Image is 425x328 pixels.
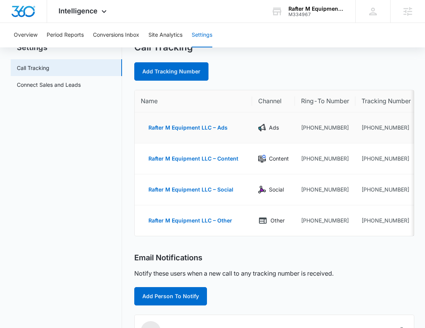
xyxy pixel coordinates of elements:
a: Add Tracking Number [134,62,208,81]
h2: Email Notifications [134,253,202,263]
button: Site Analytics [148,23,182,47]
div: account name [288,6,344,12]
td: [PHONE_NUMBER] [295,143,355,174]
td: [PHONE_NUMBER] [355,112,417,143]
button: Rafter M Equipment LLC – Social [141,180,241,199]
td: [PHONE_NUMBER] [295,174,355,205]
button: Add Person To Notify [134,287,207,305]
th: Tracking Number [355,90,417,112]
td: [PHONE_NUMBER] [355,143,417,174]
img: Content [258,155,266,162]
img: Ads [258,124,266,132]
img: Social [258,186,266,193]
td: [PHONE_NUMBER] [355,205,417,236]
button: Conversions Inbox [93,23,139,47]
button: Rafter M Equipment LLC – Content [141,149,246,168]
button: Rafter M Equipment LLC – Other [141,211,240,230]
span: Intelligence [59,7,98,15]
div: account id [288,12,344,17]
th: Name [135,90,252,112]
button: Settings [192,23,212,47]
p: Ads [269,123,279,132]
th: Ring-To Number [295,90,355,112]
button: Rafter M Equipment LLC – Ads [141,119,235,137]
a: Connect Sales and Leads [17,81,81,89]
td: [PHONE_NUMBER] [355,174,417,205]
button: Period Reports [47,23,84,47]
p: Social [269,185,284,194]
p: Notify these users when a new call to any tracking number is received. [134,269,334,278]
p: Content [269,154,289,163]
a: Call Tracking [17,64,49,72]
h1: Call Tracking [134,42,193,53]
p: Other [270,216,285,225]
td: [PHONE_NUMBER] [295,205,355,236]
h2: Settings [11,42,122,53]
th: Channel [252,90,295,112]
td: [PHONE_NUMBER] [295,112,355,143]
button: Overview [14,23,37,47]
